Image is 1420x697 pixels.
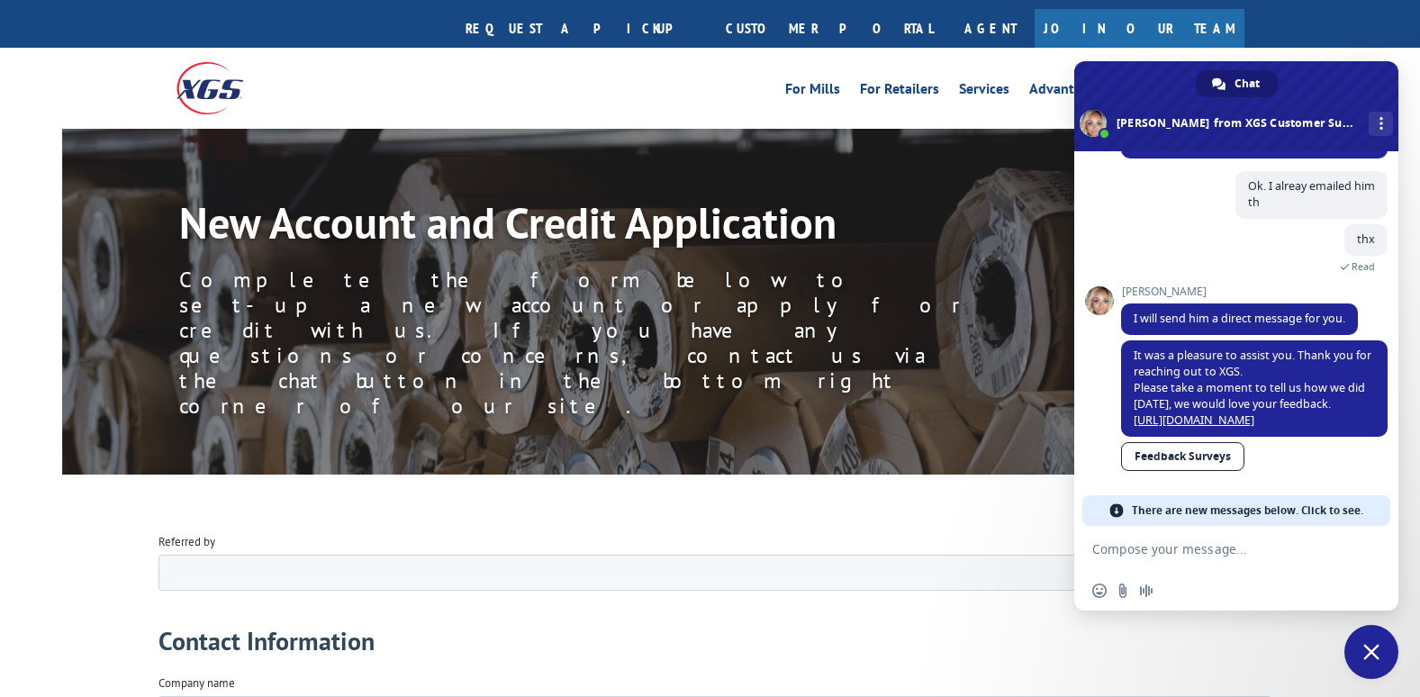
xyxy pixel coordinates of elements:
a: Services [959,82,1009,102]
div: Close chat [1344,625,1398,679]
span: There are new messages below. Click to see. [1132,495,1363,526]
p: Complete the form below to set-up a new account or apply for credit with us. If you have any ques... [179,267,990,419]
div: More channels [1369,112,1393,136]
div: Chat [1196,70,1278,97]
a: For Retailers [860,82,939,102]
span: Send a file [1116,584,1130,598]
span: Audio message [1139,584,1153,598]
span: It was a pleasure to assist you. Thank you for reaching out to XGS. Please take a moment to tell ... [1134,348,1371,428]
a: Feedback Surveys [1121,442,1244,471]
span: [PERSON_NAME] [1121,285,1358,298]
a: Advantages [1029,82,1103,102]
span: Insert an emoji [1092,584,1107,598]
a: For Mills [785,82,840,102]
span: State/Region [373,659,437,674]
span: DBA [560,216,583,231]
span: Read [1352,260,1375,273]
textarea: Compose your message... [1092,541,1341,557]
span: Postal code [746,659,803,674]
a: Agent [946,9,1035,48]
span: Primary Contact Email [560,438,667,453]
a: Request a pickup [452,9,712,48]
span: I will send him a direct message for you. [1134,311,1345,326]
h1: New Account and Credit Application [179,201,990,253]
span: Who do you report to within your company? [560,364,774,379]
a: Join Our Team [1035,9,1244,48]
a: [URL][DOMAIN_NAME] [1134,412,1254,428]
span: Ok. I alreay emailed him th [1248,178,1375,210]
span: thx [1357,231,1375,247]
span: Primary Contact Last Name [560,290,692,305]
span: Chat [1235,70,1260,97]
a: Customer Portal [712,9,946,48]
